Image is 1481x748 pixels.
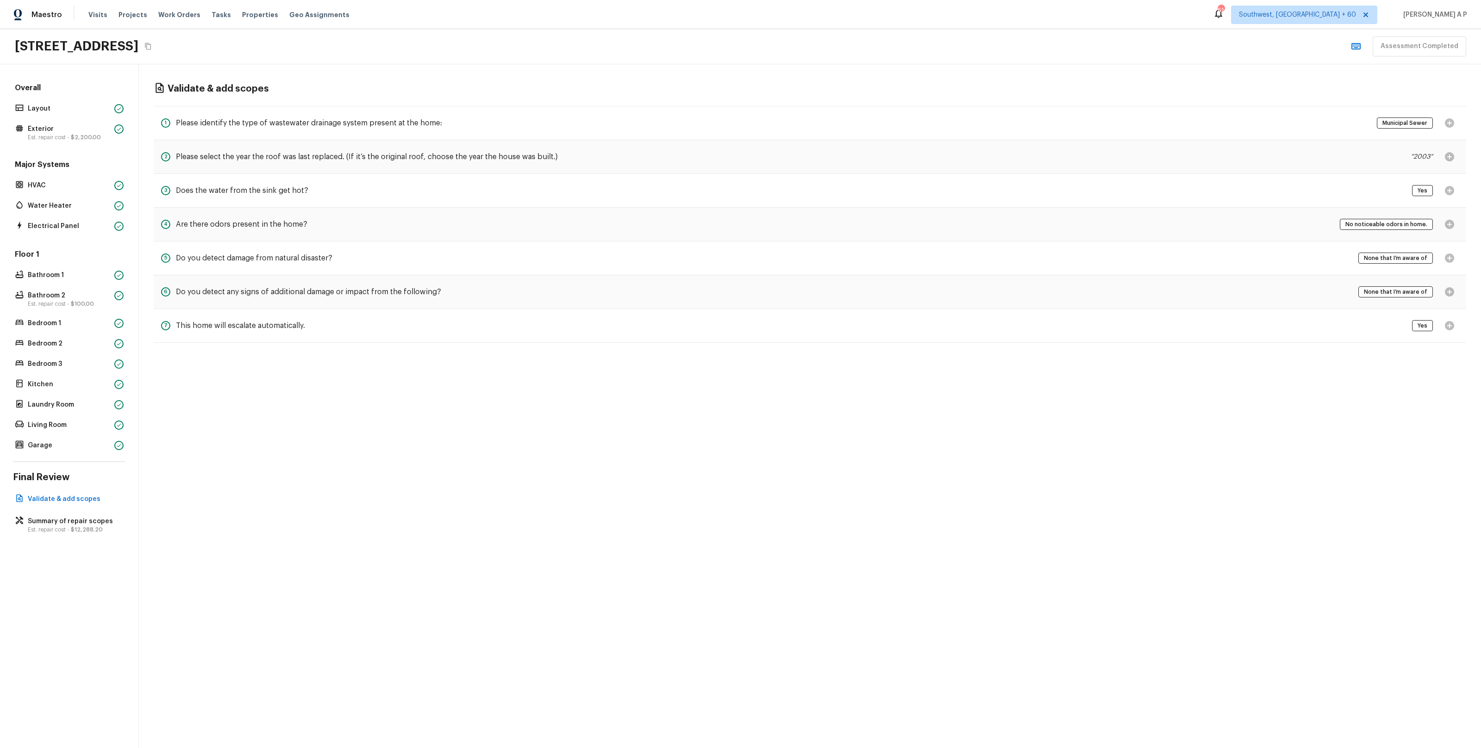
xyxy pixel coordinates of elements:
[28,134,111,141] p: Est. repair cost -
[71,301,94,307] span: $100.00
[28,201,111,210] p: Water Heater
[13,249,125,261] h5: Floor 1
[1218,6,1224,15] div: 614
[71,135,101,140] span: $2,200.00
[161,321,170,330] div: 7
[28,359,111,369] p: Bedroom 3
[28,300,111,308] p: Est. repair cost -
[118,10,147,19] span: Projects
[161,287,170,297] div: 6
[88,10,107,19] span: Visits
[176,185,308,196] h5: Does the water from the sink get hot?
[13,83,125,95] h5: Overall
[1400,10,1467,19] span: [PERSON_NAME] A P
[1361,253,1431,263] span: None that I’m aware of
[28,380,111,389] p: Kitchen
[28,420,111,430] p: Living Room
[1342,220,1431,229] span: No noticeable odors in home.
[212,12,231,18] span: Tasks
[176,152,558,162] h5: Please select the year the roof was last replaced. (If it’s the original roof, choose the year th...
[176,219,307,229] h5: Are there odors present in the home?
[176,253,332,263] h5: Do you detect damage from natural disaster?
[1361,287,1431,297] span: None that I’m aware of
[28,400,111,409] p: Laundry Room
[28,291,111,300] p: Bathroom 2
[289,10,349,19] span: Geo Assignments
[176,118,442,128] h5: Please identify the type of wastewater drainage system present at the home:
[28,339,111,348] p: Bedroom 2
[28,441,111,450] p: Garage
[142,40,154,52] button: Copy Address
[161,152,170,161] div: 2
[1414,321,1431,330] span: Yes
[242,10,278,19] span: Properties
[161,253,170,263] div: 5
[161,220,170,229] div: 4
[31,10,62,19] span: Maestro
[1411,152,1433,161] p: “ 2003 “
[176,321,305,331] h5: This home will escalate automatically.
[28,124,111,134] p: Exterior
[28,517,120,526] p: Summary of repair scopes
[1379,118,1431,128] span: Municipal Sewer
[1239,10,1356,19] span: Southwest, [GEOGRAPHIC_DATA] + 60
[28,319,111,328] p: Bedroom 1
[158,10,200,19] span: Work Orders
[71,527,103,532] span: $12,288.20
[13,471,125,483] h4: Final Review
[161,186,170,195] div: 3
[15,38,138,55] h2: [STREET_ADDRESS]
[28,181,111,190] p: HVAC
[28,271,111,280] p: Bathroom 1
[176,287,441,297] h5: Do you detect any signs of additional damage or impact from the following?
[28,104,111,113] p: Layout
[1414,186,1431,195] span: Yes
[168,83,269,95] h4: Validate & add scopes
[28,526,120,533] p: Est. repair cost -
[28,495,120,504] p: Validate & add scopes
[13,160,125,172] h5: Major Systems
[28,222,111,231] p: Electrical Panel
[161,118,170,128] div: 1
